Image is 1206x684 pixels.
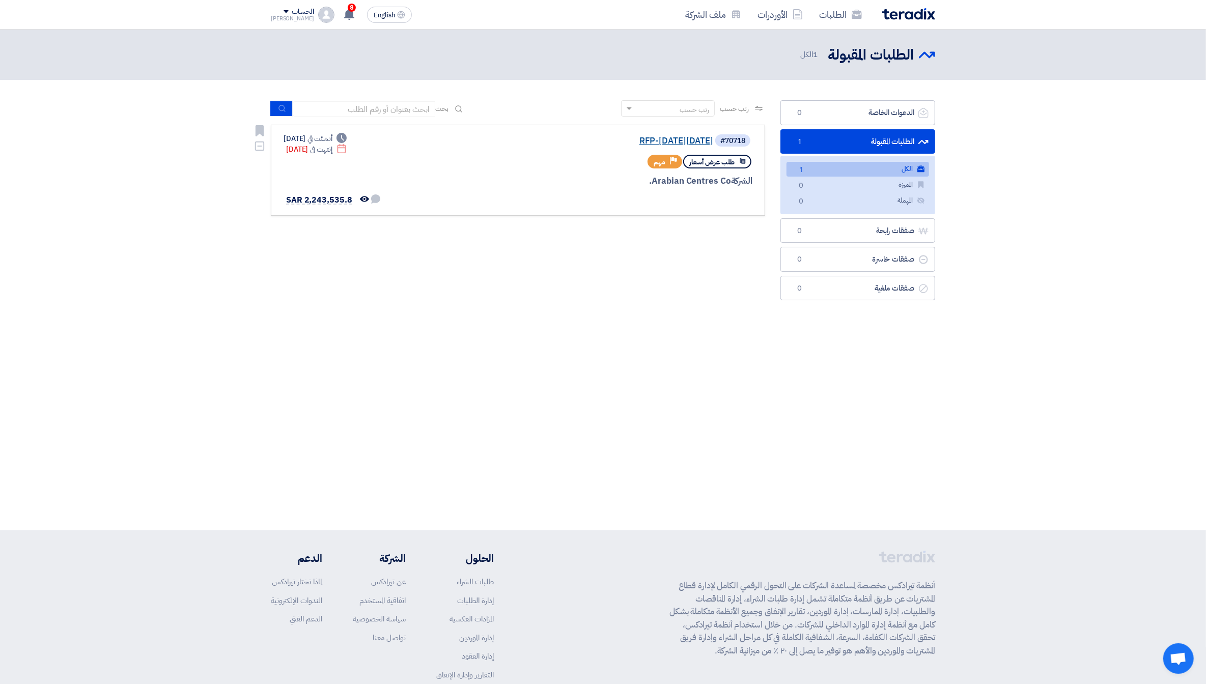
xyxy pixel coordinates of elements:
[720,137,745,145] div: #70718
[436,551,494,566] li: الحلول
[307,133,332,144] span: أنشئت في
[435,103,448,114] span: بحث
[286,194,352,206] span: SAR 2,243,535.8
[680,104,709,115] div: رتب حسب
[795,181,807,191] span: 0
[780,247,935,272] a: صفقات خاسرة0
[271,595,322,606] a: الندوات الإلكترونية
[780,129,935,154] a: الطلبات المقبولة1
[371,576,406,587] a: عن تيرادكس
[367,7,412,23] button: English
[882,8,935,20] img: Teradix logo
[793,254,805,265] span: 0
[353,551,406,566] li: الشركة
[828,45,914,65] h2: الطلبات المقبولة
[795,165,807,176] span: 1
[731,175,753,187] span: الشركة
[813,49,818,60] span: 1
[787,178,929,192] a: المميزة
[374,12,395,19] span: English
[436,669,494,680] a: التقارير وإدارة الإنفاق
[780,218,935,243] a: صفقات رابحة0
[669,579,935,657] p: أنظمة تيرادكس مخصصة لمساعدة الشركات على التحول الرقمي الكامل لإدارة قطاع المشتريات عن طريق أنظمة ...
[457,595,494,606] a: إدارة الطلبات
[780,276,935,301] a: صفقات ملغية0
[293,101,435,117] input: ابحث بعنوان أو رقم الطلب
[793,108,805,118] span: 0
[359,595,406,606] a: اتفاقية المستخدم
[795,196,807,207] span: 0
[780,100,935,125] a: الدعوات الخاصة0
[689,157,735,167] span: طلب عرض أسعار
[462,650,494,662] a: إدارة العقود
[290,613,322,624] a: الدعم الفني
[654,157,665,167] span: مهم
[793,226,805,236] span: 0
[787,193,929,208] a: المهملة
[720,103,749,114] span: رتب حسب
[811,3,870,26] a: الطلبات
[373,632,406,643] a: تواصل معنا
[508,175,752,188] div: Arabian Centres Co.
[459,632,494,643] a: إدارة الموردين
[271,16,314,21] div: [PERSON_NAME]
[510,136,713,146] a: RFP-[DATE][DATE]
[272,576,322,587] a: لماذا تختار تيرادكس
[450,613,494,624] a: المزادات العكسية
[353,613,406,624] a: سياسة الخصوصية
[793,283,805,294] span: 0
[284,133,347,144] div: [DATE]
[348,4,356,12] span: 8
[457,576,494,587] a: طلبات الشراء
[1163,643,1194,674] a: Open chat
[292,8,314,16] div: الحساب
[677,3,749,26] a: ملف الشركة
[800,49,820,61] span: الكل
[271,551,322,566] li: الدعم
[286,144,347,155] div: [DATE]
[318,7,334,23] img: profile_test.png
[310,144,332,155] span: إنتهت في
[749,3,811,26] a: الأوردرات
[793,137,805,147] span: 1
[787,162,929,177] a: الكل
